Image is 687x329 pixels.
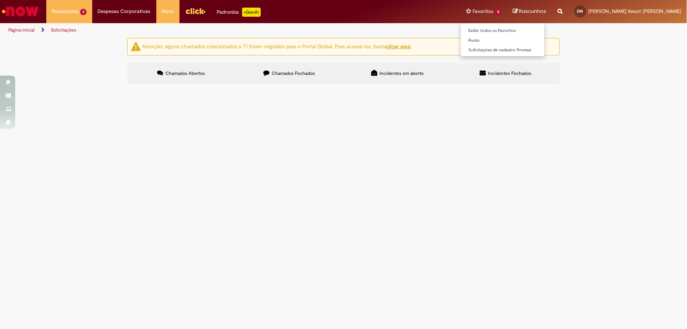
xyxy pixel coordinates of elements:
[513,8,547,15] a: Rascunhos
[488,70,532,76] span: Incidentes Fechados
[98,8,151,15] span: Despesas Corporativas
[8,27,35,33] a: Página inicial
[217,8,261,17] div: Padroniza
[519,8,547,15] span: Rascunhos
[577,9,583,14] span: DM
[460,23,545,57] ul: Favoritos
[495,9,501,15] span: 2
[51,27,76,33] a: Solicitações
[80,9,87,15] span: 3
[461,27,545,35] a: Exibir todos os Favoritos
[166,70,205,76] span: Chamados Abertos
[242,8,261,17] p: +GenAi
[142,43,411,50] ng-bind-html: Atenção: alguns chamados relacionados a T.I foram migrados para o Portal Global. Para acessá-los,...
[1,4,40,19] img: ServiceNow
[272,70,315,76] span: Chamados Fechados
[461,46,545,54] a: Solicitações de cadastro Promax
[52,8,79,15] span: Requisições
[6,23,452,37] ul: Trilhas de página
[185,5,206,17] img: click_logo_yellow_360x200.png
[461,36,545,45] a: Ponto
[386,43,411,50] a: clicar aqui.
[473,8,493,15] span: Favoritos
[162,8,174,15] span: More
[589,8,681,14] span: [PERSON_NAME] Kecot [PERSON_NAME]
[380,70,424,76] span: Incidentes em aberto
